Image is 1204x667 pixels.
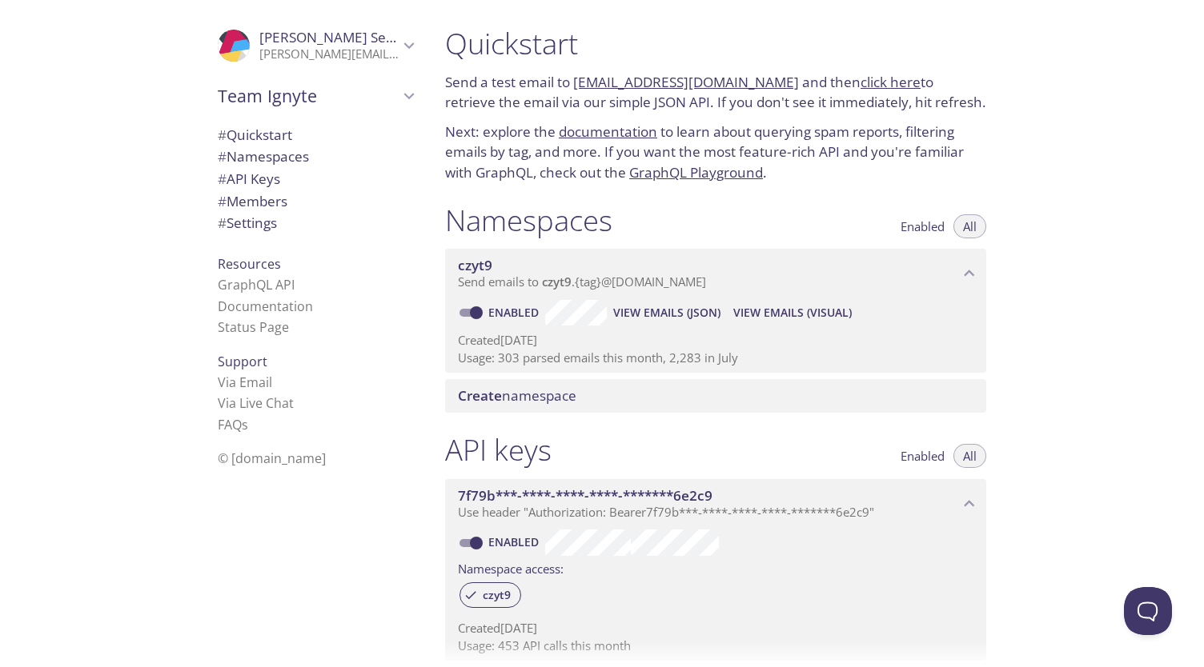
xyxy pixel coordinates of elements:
[218,214,277,232] span: Settings
[458,637,973,654] p: Usage: 453 API calls this month
[205,146,426,168] div: Namespaces
[486,534,545,549] a: Enabled
[445,249,986,298] div: czyt9 namespace
[458,386,502,405] span: Create
[613,303,720,322] span: View Emails (JSON)
[629,163,763,182] a: GraphQL Playground
[445,26,986,62] h1: Quickstart
[218,214,227,232] span: #
[218,416,248,433] a: FAQ
[1124,587,1172,635] iframe: Help Scout Beacon - Open
[218,170,280,188] span: API Keys
[205,75,426,117] div: Team Ignyte
[445,72,986,113] p: Send a test email to and then to retrieve the email via our simple JSON API. If you don't see it ...
[218,298,313,315] a: Documentation
[458,620,973,637] p: Created [DATE]
[861,73,921,91] a: click here
[218,126,227,144] span: #
[953,444,986,468] button: All
[458,332,973,349] p: Created [DATE]
[218,85,399,107] span: Team Ignyte
[218,394,294,412] a: Via Live Chat
[445,379,986,413] div: Create namespace
[218,353,267,370] span: Support
[542,274,572,290] span: czyt9
[218,276,295,294] a: GraphQL API
[218,170,227,188] span: #
[607,300,727,326] button: View Emails (JSON)
[205,124,426,146] div: Quickstart
[205,19,426,72] div: Umayal Sethu
[205,168,426,190] div: API Keys
[733,303,852,322] span: View Emails (Visual)
[445,202,612,238] h1: Namespaces
[218,373,272,391] a: Via Email
[242,416,248,433] span: s
[458,274,706,290] span: Send emails to . {tag} @[DOMAIN_NAME]
[458,556,564,579] label: Namespace access:
[218,255,281,273] span: Resources
[205,190,426,213] div: Members
[218,192,227,210] span: #
[218,192,287,210] span: Members
[559,122,657,141] a: documentation
[445,122,986,183] p: Next: explore the to learn about querying spam reports, filtering emails by tag, and more. If you...
[218,126,292,144] span: Quickstart
[891,444,954,468] button: Enabled
[259,46,399,62] p: [PERSON_NAME][EMAIL_ADDRESS][DOMAIN_NAME]
[458,349,973,366] p: Usage: 303 parsed emails this month, 2,283 in July
[259,28,408,46] span: [PERSON_NAME] Sethu
[218,318,289,336] a: Status Page
[218,147,309,166] span: Namespaces
[727,300,858,326] button: View Emails (Visual)
[486,305,545,320] a: Enabled
[460,582,521,608] div: czyt9
[573,73,799,91] a: [EMAIL_ADDRESS][DOMAIN_NAME]
[218,147,227,166] span: #
[218,449,326,467] span: © [DOMAIN_NAME]
[953,214,986,238] button: All
[445,432,552,468] h1: API keys
[891,214,954,238] button: Enabled
[458,386,576,405] span: namespace
[458,256,492,274] span: czyt9
[205,212,426,234] div: Team Settings
[473,588,520,602] span: czyt9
